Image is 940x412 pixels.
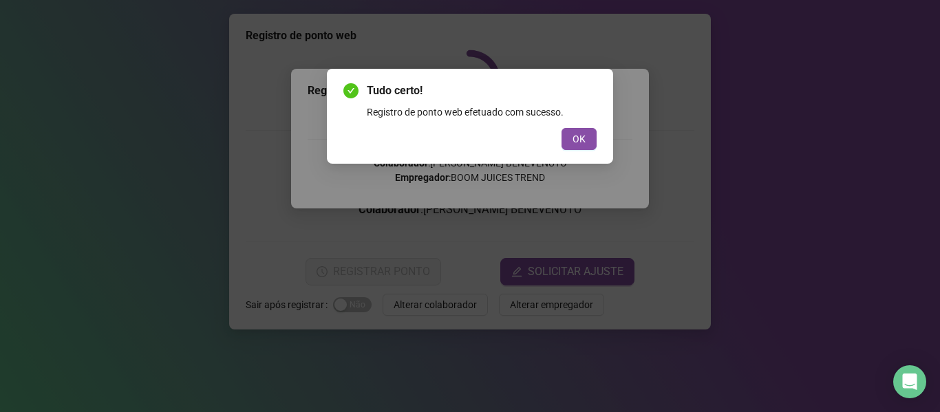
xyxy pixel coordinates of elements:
span: Tudo certo! [367,83,597,99]
div: Open Intercom Messenger [893,365,926,398]
div: Registro de ponto web efetuado com sucesso. [367,105,597,120]
span: OK [573,131,586,147]
span: check-circle [343,83,359,98]
button: OK [562,128,597,150]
